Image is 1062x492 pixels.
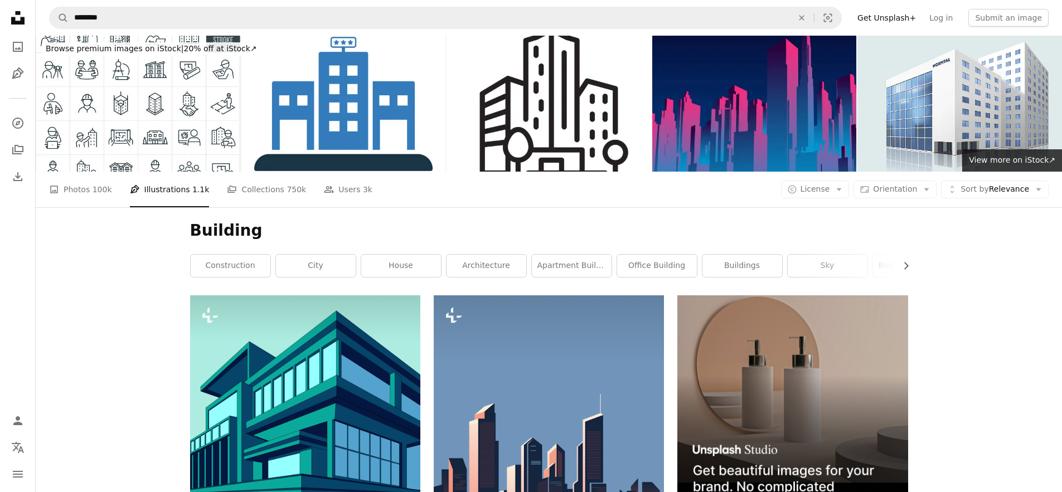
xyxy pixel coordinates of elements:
[7,436,29,459] button: Language
[361,255,441,277] a: house
[447,255,526,277] a: architecture
[7,463,29,485] button: Menu
[941,181,1049,198] button: Sort byRelevance
[49,7,842,29] form: Find visuals sitewide
[227,172,306,207] a: Collections 750k
[363,183,372,196] span: 3k
[7,112,29,134] a: Explore
[961,184,1029,195] span: Relevance
[857,36,1062,172] img: city hospital building with reflection
[814,7,841,28] button: Visual search
[873,184,917,193] span: Orientation
[324,172,372,207] a: Users 3k
[434,463,664,473] a: Cityscape in red, blue, and grey.
[702,255,782,277] a: buildings
[190,221,908,241] h1: Building
[896,255,908,277] button: scroll list to the right
[854,181,937,198] button: Orientation
[276,255,356,277] a: city
[7,62,29,85] a: Illustrations
[781,181,850,198] button: License
[873,255,953,277] a: building construction
[801,184,830,193] span: License
[241,36,446,172] img: Building. resort, hotel icon. Vector graphics
[788,255,867,277] a: sky
[923,9,959,27] a: Log in
[851,9,923,27] a: Get Unsplash+
[36,36,240,172] img: Building Architecture And Engineering Thin Line Icons - Editable Stroke
[46,44,257,53] span: 20% off at iStock ↗
[7,139,29,161] a: Collections
[789,7,814,28] button: Clear
[7,410,29,432] a: Log in / Sign up
[962,149,1062,172] a: View more on iStock↗
[49,172,112,207] a: Photos 100k
[447,36,651,172] img: Office Building - Outline Icon - Pixel Perfect
[7,36,29,58] a: Photos
[191,255,270,277] a: construction
[287,183,306,196] span: 750k
[532,255,612,277] a: apartment building
[617,255,697,277] a: office building
[46,44,183,53] span: Browse premium images on iStock |
[652,36,857,172] img: abstract modern city office building pattern poster for design
[968,9,1049,27] button: Submit an image
[190,406,420,416] a: A large building with a lot of windows on top of it
[961,184,988,193] span: Sort by
[7,165,29,188] a: Download History
[36,36,267,62] a: Browse premium images on iStock|20% off at iStock↗
[93,183,112,196] span: 100k
[969,155,1055,164] span: View more on iStock ↗
[50,7,69,28] button: Search Unsplash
